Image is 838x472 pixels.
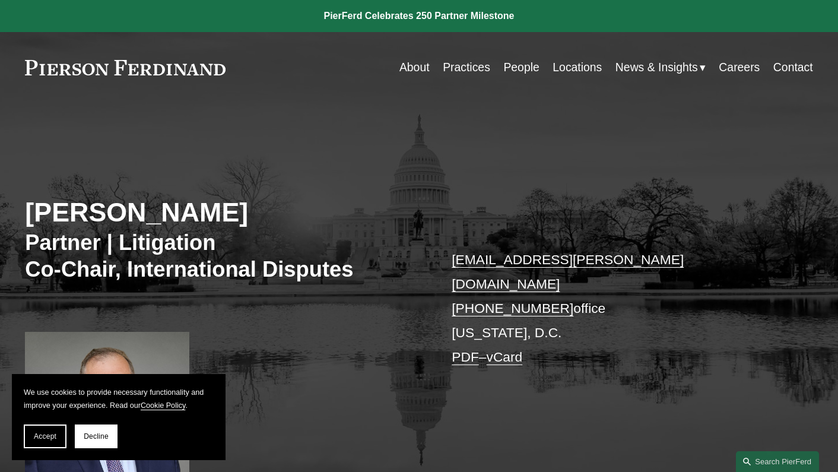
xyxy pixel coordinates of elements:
a: About [399,56,430,79]
span: Decline [84,432,109,441]
a: Contact [773,56,813,79]
a: [PHONE_NUMBER] [452,300,573,316]
span: News & Insights [615,57,698,78]
h2: [PERSON_NAME] [25,196,419,228]
a: folder dropdown [615,56,706,79]
a: PDF [452,349,479,365]
a: vCard [487,349,523,365]
h3: Partner | Litigation Co-Chair, International Disputes [25,230,419,283]
a: People [503,56,539,79]
span: Accept [34,432,56,441]
button: Accept [24,425,66,448]
a: Search this site [736,451,819,472]
p: We use cookies to provide necessary functionality and improve your experience. Read our . [24,386,214,413]
button: Decline [75,425,118,448]
a: Practices [443,56,490,79]
a: Locations [553,56,602,79]
a: [EMAIL_ADDRESS][PERSON_NAME][DOMAIN_NAME] [452,252,684,292]
a: Careers [719,56,760,79]
p: office [US_STATE], D.C. – [452,248,780,369]
a: Cookie Policy [141,401,185,410]
section: Cookie banner [12,374,226,460]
